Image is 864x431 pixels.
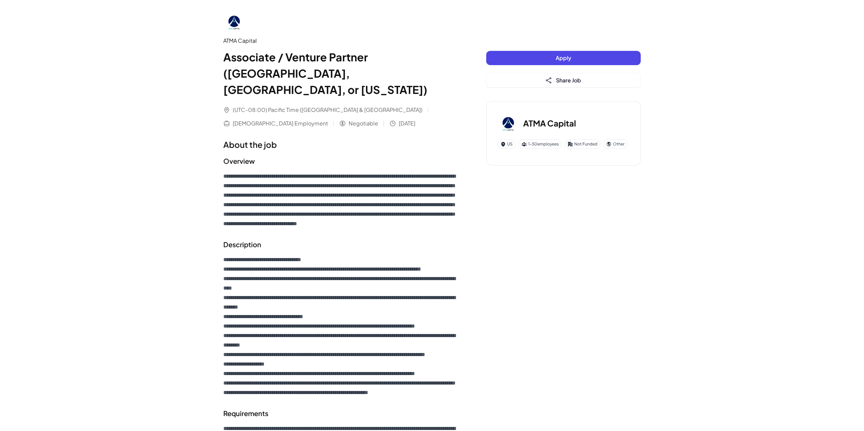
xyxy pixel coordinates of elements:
[223,239,459,250] h2: Description
[233,119,328,128] span: [DEMOGRAPHIC_DATA] Employment
[518,139,562,149] div: 1-50 employees
[556,77,581,84] span: Share Job
[497,139,516,149] div: US
[223,156,459,166] h2: Overview
[486,73,641,87] button: Share Job
[223,37,459,45] div: ATMA Capital
[497,112,519,134] img: AT
[603,139,628,149] div: Other
[523,117,576,129] h3: ATMA Capital
[486,51,641,65] button: Apply
[556,54,571,61] span: Apply
[349,119,378,128] span: Negotiable
[233,106,423,114] span: (UTC-08:00) Pacific Time ([GEOGRAPHIC_DATA] & [GEOGRAPHIC_DATA])
[223,11,245,33] img: AT
[564,139,600,149] div: Not Funded
[399,119,415,128] span: [DATE]
[223,408,459,418] h2: Requirements
[223,49,459,98] h1: Associate / Venture Partner ([GEOGRAPHIC_DATA], [GEOGRAPHIC_DATA], or [US_STATE])
[223,138,459,151] h1: About the job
